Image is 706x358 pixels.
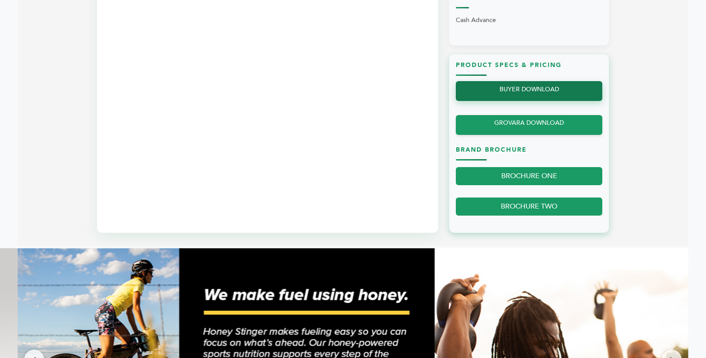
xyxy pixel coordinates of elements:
[456,61,602,76] h3: Product Specs & Pricing
[456,81,602,101] a: BUYER DOWNLOAD
[456,167,602,185] a: BROCHURE ONE
[456,198,602,216] a: BROCHURE TWO
[456,115,602,135] a: GROVARA DOWNLOAD
[456,145,602,161] h3: Brand Brochure
[456,13,602,28] p: Cash Advance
